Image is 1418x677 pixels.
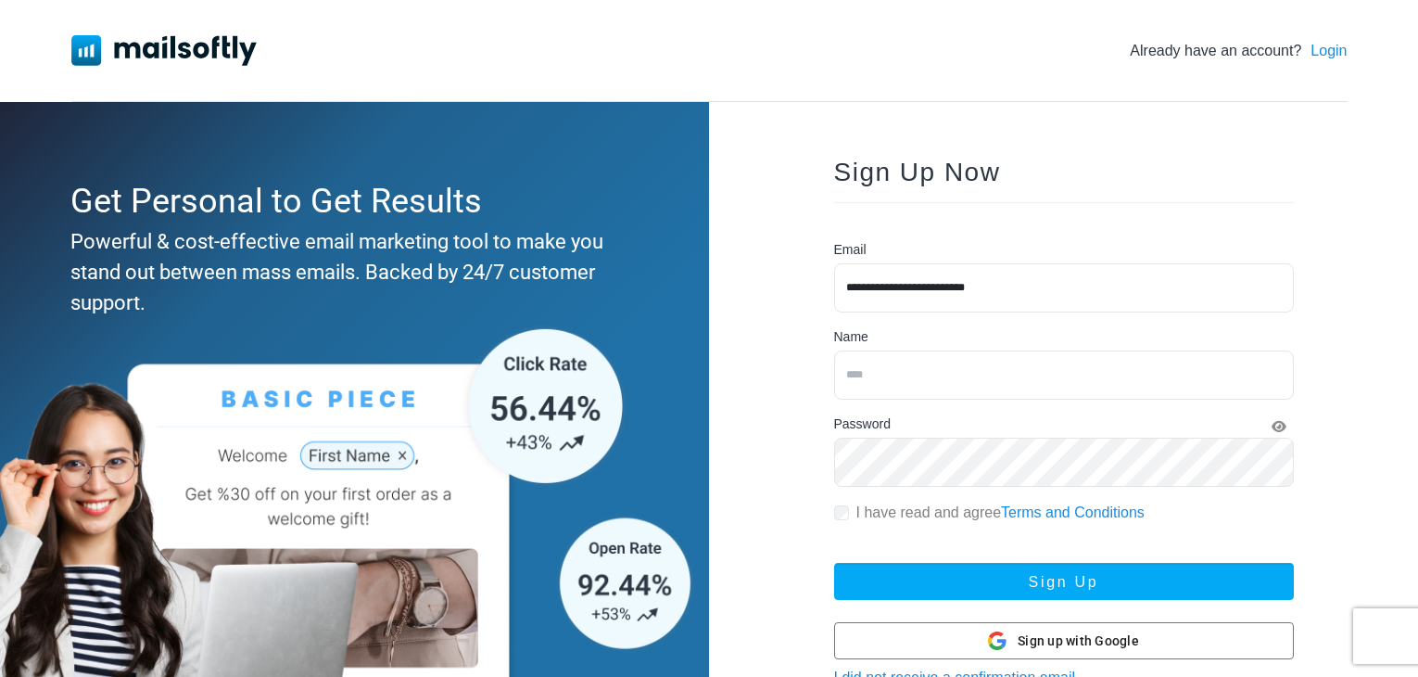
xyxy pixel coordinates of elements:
label: Email [834,240,867,260]
button: Sign up with Google [834,622,1294,659]
div: Get Personal to Get Results [70,176,630,226]
div: Powerful & cost-effective email marketing tool to make you stand out between mass emails. Backed ... [70,226,630,318]
img: Mailsoftly [71,35,257,65]
i: Show Password [1272,420,1286,433]
a: Login [1310,40,1347,62]
button: Sign Up [834,563,1294,600]
a: Terms and Conditions [1001,505,1145,520]
span: Sign Up Now [834,158,1001,186]
div: Already have an account? [1130,40,1347,62]
label: Password [834,415,891,434]
label: I have read and agree [856,502,1145,524]
span: Sign up with Google [1018,632,1139,651]
label: Name [834,327,868,347]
